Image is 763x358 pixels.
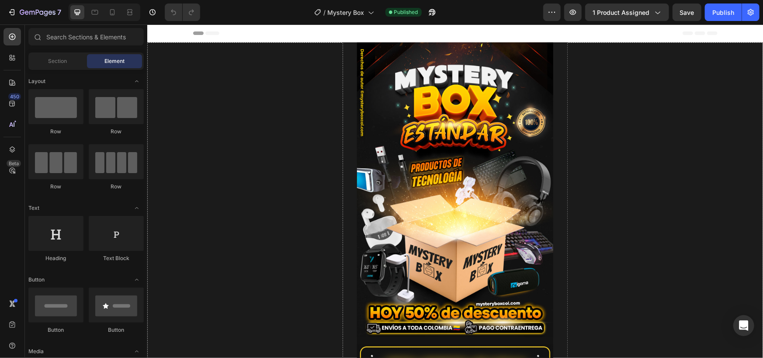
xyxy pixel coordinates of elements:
input: Search Sections & Elements [28,28,144,45]
div: Text Block [89,254,144,262]
span: Toggle open [130,201,144,215]
button: Publish [705,3,742,21]
div: Button [89,326,144,334]
span: Element [104,57,125,65]
span: Toggle open [130,74,144,88]
div: Heading [28,254,83,262]
span: 1 product assigned [593,8,649,17]
span: Toggle open [130,273,144,287]
span: Save [680,9,694,16]
div: Beta [7,160,21,167]
span: Media [28,348,44,355]
div: 450 [8,93,21,100]
span: Published [394,8,418,16]
div: Row [28,183,83,191]
div: Publish [712,8,734,17]
button: 1 product assigned [585,3,669,21]
span: Button [28,276,45,284]
div: Undo/Redo [165,3,200,21]
button: Save [673,3,701,21]
div: Button [28,326,83,334]
span: Mystery Box [328,8,364,17]
div: Open Intercom Messenger [733,315,754,336]
button: 7 [3,3,65,21]
span: / [324,8,326,17]
span: Section [49,57,67,65]
iframe: Design area [147,24,763,358]
div: Row [89,183,144,191]
p: 7 [57,7,61,17]
span: Layout [28,77,45,85]
span: Text [28,204,39,212]
div: Row [89,128,144,136]
div: Row [28,128,83,136]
